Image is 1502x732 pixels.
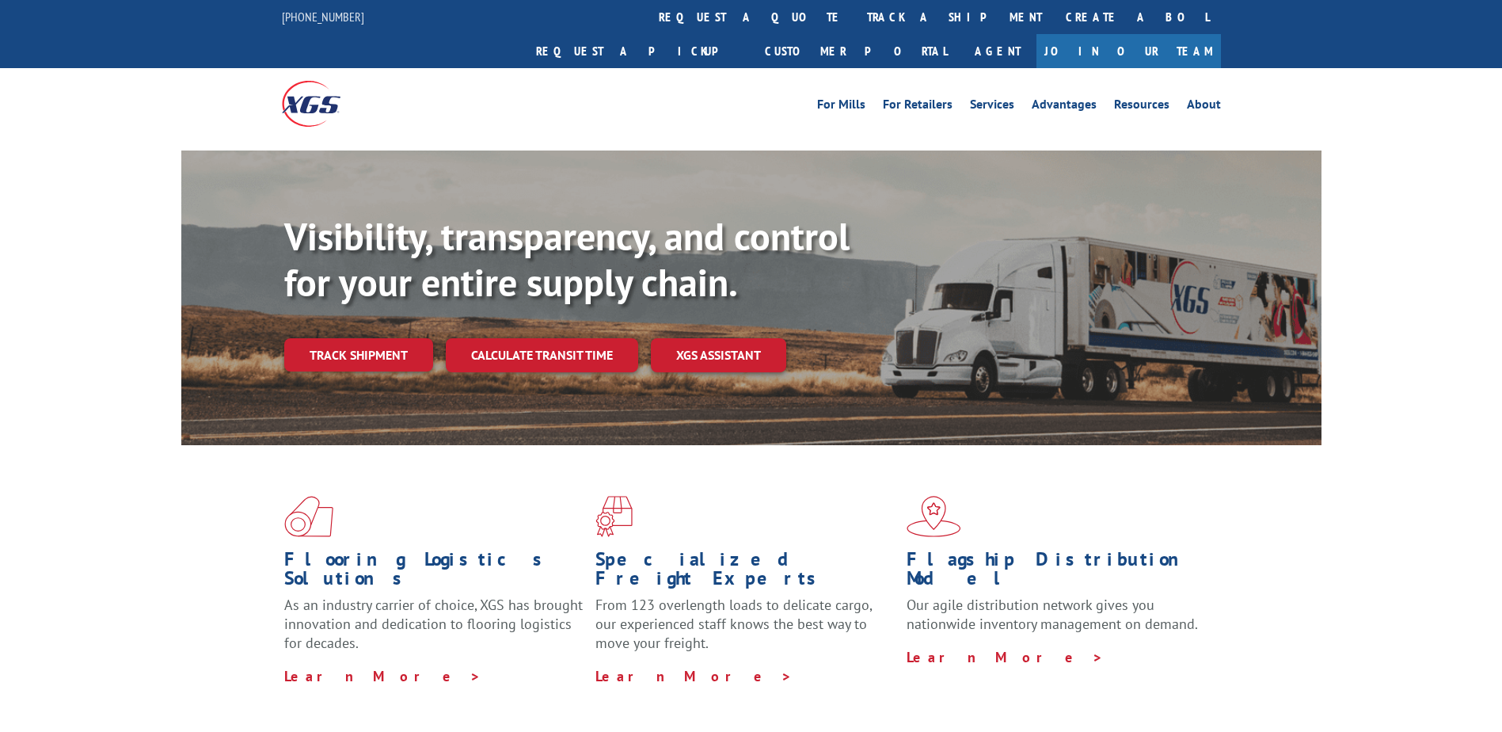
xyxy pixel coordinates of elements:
a: Calculate transit time [446,338,638,372]
a: Join Our Team [1036,34,1221,68]
a: About [1187,98,1221,116]
h1: Flooring Logistics Solutions [284,550,584,596]
a: Resources [1114,98,1169,116]
a: [PHONE_NUMBER] [282,9,364,25]
a: Agent [959,34,1036,68]
img: xgs-icon-focused-on-flooring-red [595,496,633,537]
a: Learn More > [595,667,793,685]
img: xgs-icon-flagship-distribution-model-red [907,496,961,537]
a: Services [970,98,1014,116]
span: As an industry carrier of choice, XGS has brought innovation and dedication to flooring logistics... [284,596,583,652]
a: For Retailers [883,98,953,116]
h1: Flagship Distribution Model [907,550,1206,596]
a: Advantages [1032,98,1097,116]
img: xgs-icon-total-supply-chain-intelligence-red [284,496,333,537]
h1: Specialized Freight Experts [595,550,895,596]
p: From 123 overlength loads to delicate cargo, our experienced staff knows the best way to move you... [595,596,895,666]
span: Our agile distribution network gives you nationwide inventory management on demand. [907,596,1198,633]
b: Visibility, transparency, and control for your entire supply chain. [284,212,850,307]
a: For Mills [817,98,865,116]
a: Request a pickup [524,34,753,68]
a: Learn More > [284,667,481,685]
a: Customer Portal [753,34,959,68]
a: Learn More > [907,648,1104,666]
a: Track shipment [284,338,433,372]
a: XGS ASSISTANT [651,338,786,372]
